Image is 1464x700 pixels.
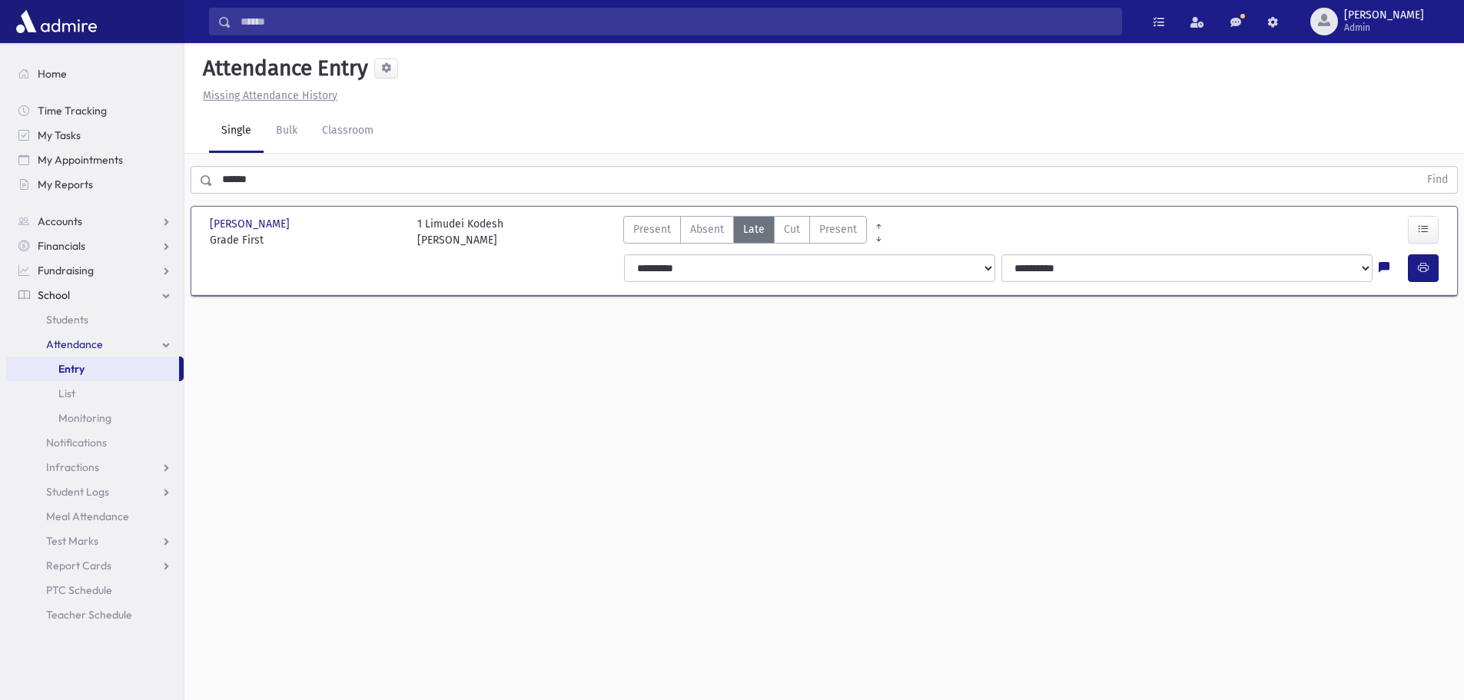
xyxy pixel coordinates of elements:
[6,504,184,529] a: Meal Attendance
[623,216,867,248] div: AttTypes
[264,110,310,153] a: Bulk
[6,553,184,578] a: Report Cards
[6,578,184,602] a: PTC Schedule
[6,307,184,332] a: Students
[46,534,98,548] span: Test Marks
[38,177,93,191] span: My Reports
[197,55,368,81] h5: Attendance Entry
[46,337,103,351] span: Attendance
[819,221,857,237] span: Present
[6,123,184,148] a: My Tasks
[417,216,503,248] div: 1 Limudei Kodesh [PERSON_NAME]
[12,6,101,37] img: AdmirePro
[209,110,264,153] a: Single
[38,264,94,277] span: Fundraising
[6,529,184,553] a: Test Marks
[6,381,184,406] a: List
[784,221,800,237] span: Cut
[6,61,184,86] a: Home
[46,313,88,327] span: Students
[690,221,724,237] span: Absent
[38,128,81,142] span: My Tasks
[38,153,123,167] span: My Appointments
[6,332,184,357] a: Attendance
[310,110,386,153] a: Classroom
[46,608,132,622] span: Teacher Schedule
[6,148,184,172] a: My Appointments
[6,479,184,504] a: Student Logs
[6,430,184,455] a: Notifications
[6,234,184,258] a: Financials
[1344,22,1424,34] span: Admin
[38,239,85,253] span: Financials
[6,357,179,381] a: Entry
[6,283,184,307] a: School
[38,67,67,81] span: Home
[58,362,85,376] span: Entry
[58,411,111,425] span: Monitoring
[197,89,337,102] a: Missing Attendance History
[633,221,671,237] span: Present
[46,436,107,450] span: Notifications
[46,460,99,474] span: Infractions
[46,509,129,523] span: Meal Attendance
[46,583,112,597] span: PTC Schedule
[6,258,184,283] a: Fundraising
[1344,9,1424,22] span: [PERSON_NAME]
[6,406,184,430] a: Monitoring
[46,485,109,499] span: Student Logs
[58,386,75,400] span: List
[6,602,184,627] a: Teacher Schedule
[210,216,293,232] span: [PERSON_NAME]
[6,172,184,197] a: My Reports
[38,104,107,118] span: Time Tracking
[6,455,184,479] a: Infractions
[203,89,337,102] u: Missing Attendance History
[743,221,765,237] span: Late
[210,232,402,248] span: Grade First
[6,98,184,123] a: Time Tracking
[46,559,111,572] span: Report Cards
[231,8,1121,35] input: Search
[1418,167,1457,193] button: Find
[38,214,82,228] span: Accounts
[38,288,70,302] span: School
[6,209,184,234] a: Accounts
